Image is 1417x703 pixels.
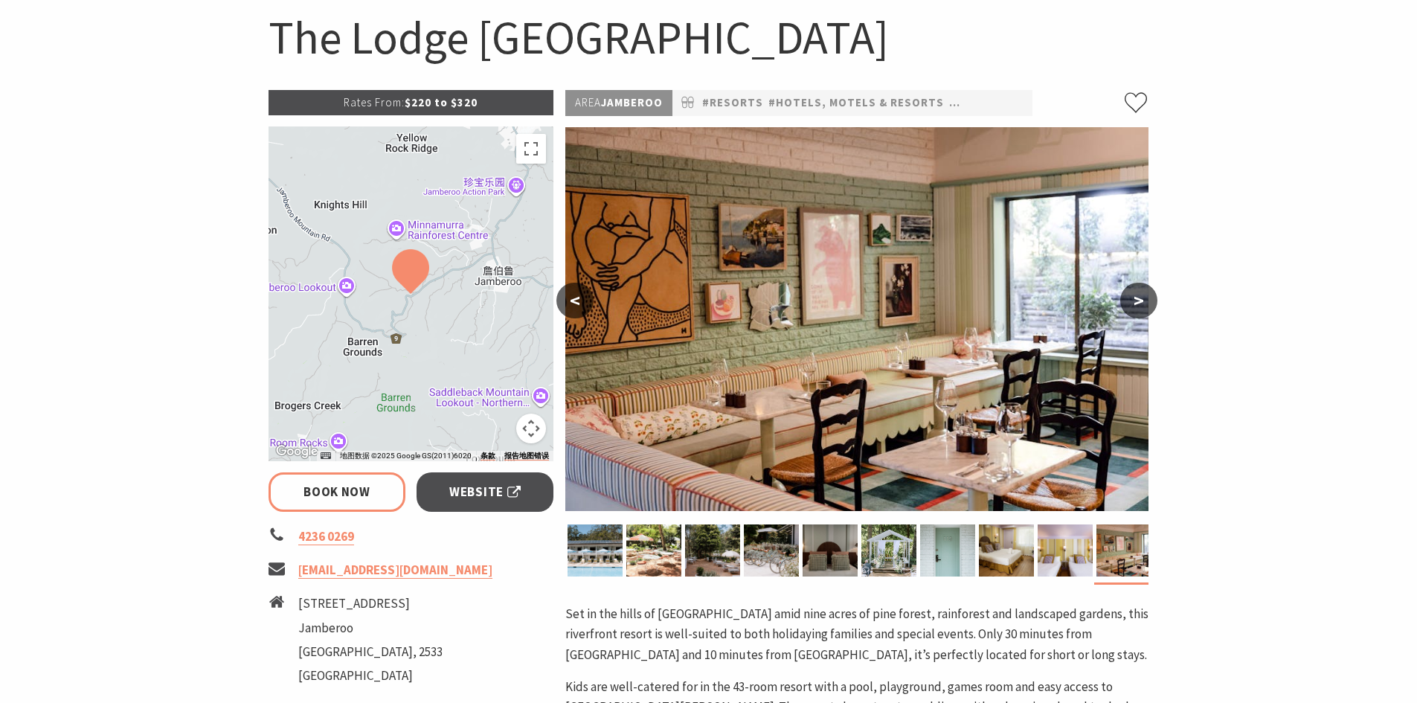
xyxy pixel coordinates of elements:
a: 在 Google 地图中打开此区域（会打开一个新窗口） [272,442,321,461]
h1: The Lodge [GEOGRAPHIC_DATA] [269,7,1149,68]
li: [GEOGRAPHIC_DATA] [298,666,443,686]
img: outdoor restaurant with umbrellas and tables [626,524,681,577]
a: Website [417,472,554,512]
button: 切换全屏视图 [516,134,546,164]
img: Aqua bikes lined up surrounded by garden [744,524,799,577]
img: Inside the restaurant [565,127,1148,511]
img: Room [920,524,975,577]
img: wedding garden with umbrellas, chairs and a bar [685,524,740,577]
a: #Retreat & Lodges [949,94,1067,112]
a: [EMAIL_ADDRESS][DOMAIN_NAME] [298,562,492,579]
a: 4236 0269 [298,528,354,545]
a: Book Now [269,472,406,512]
p: $220 to $320 [269,90,554,115]
span: 地图数据 ©2025 Google GS(2011)6020 [340,452,472,460]
li: Jamberoo [298,618,443,638]
li: [GEOGRAPHIC_DATA], 2533 [298,642,443,662]
img: inside one of the twin double rooms [1038,524,1093,577]
button: 地图镜头控件 [516,414,546,443]
span: Area [575,95,601,109]
a: 报告地图错误 [504,452,549,460]
img: Umbrellas, deck chairs and the pool [568,524,623,577]
span: Website [449,482,521,502]
a: #Resorts [702,94,763,112]
p: Jamberoo [565,90,672,116]
a: 条款（在新标签页中打开） [481,452,495,460]
img: Google [272,442,321,461]
img: Hotel room with pillows, bed, stripes on the wall and bespoke light fixtures. [803,524,858,577]
button: 键盘快捷键 [321,451,331,461]
img: photo of the tree cathedral with florals and drapery [861,524,916,577]
img: Inside the restaurant [1096,524,1151,577]
span: Rates From: [344,95,405,109]
button: > [1120,283,1157,318]
li: [STREET_ADDRESS] [298,594,443,614]
button: < [556,283,594,318]
img: yellow and lilac colour-way for king bedroom [979,524,1034,577]
a: #Hotels, Motels & Resorts [768,94,944,112]
p: Set in the hills of [GEOGRAPHIC_DATA] amid nine acres of pine forest, rainforest and landscaped g... [565,604,1148,665]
